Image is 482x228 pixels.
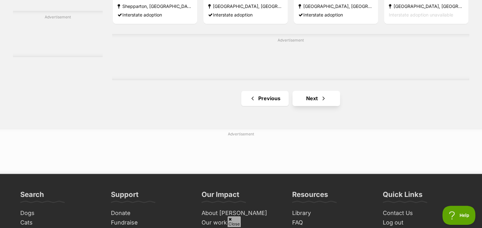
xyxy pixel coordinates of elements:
a: Dogs [18,208,102,218]
h3: Support [111,190,138,202]
h3: Resources [292,190,328,202]
iframe: Help Scout Beacon - Open [442,206,476,225]
strong: [GEOGRAPHIC_DATA], [GEOGRAPHIC_DATA] [299,2,373,10]
a: Previous page [241,91,289,106]
a: Fundraise [108,218,193,227]
strong: Shepparton, [GEOGRAPHIC_DATA] [118,2,192,10]
span: Close [227,216,241,227]
h3: Quick Links [383,190,422,202]
div: Interstate adoption [118,10,192,19]
a: FAQ [290,218,374,227]
strong: [GEOGRAPHIC_DATA], [GEOGRAPHIC_DATA] [389,2,464,10]
div: Advertisement [112,34,469,80]
a: Contact Us [380,208,465,218]
div: Interstate adoption [299,10,373,19]
div: Interstate adoption [208,10,283,19]
a: Log out [380,218,465,227]
span: Interstate adoption unavailable [389,12,453,17]
h3: Search [20,190,44,202]
nav: Pagination [112,91,469,106]
a: Next page [292,91,340,106]
h3: Our Impact [202,190,239,202]
a: About [PERSON_NAME] [199,208,283,218]
a: Cats [18,218,102,227]
strong: [GEOGRAPHIC_DATA], [GEOGRAPHIC_DATA] [208,2,283,10]
a: Library [290,208,374,218]
a: Our work [199,218,283,227]
a: Donate [108,208,193,218]
div: Advertisement [13,11,103,57]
